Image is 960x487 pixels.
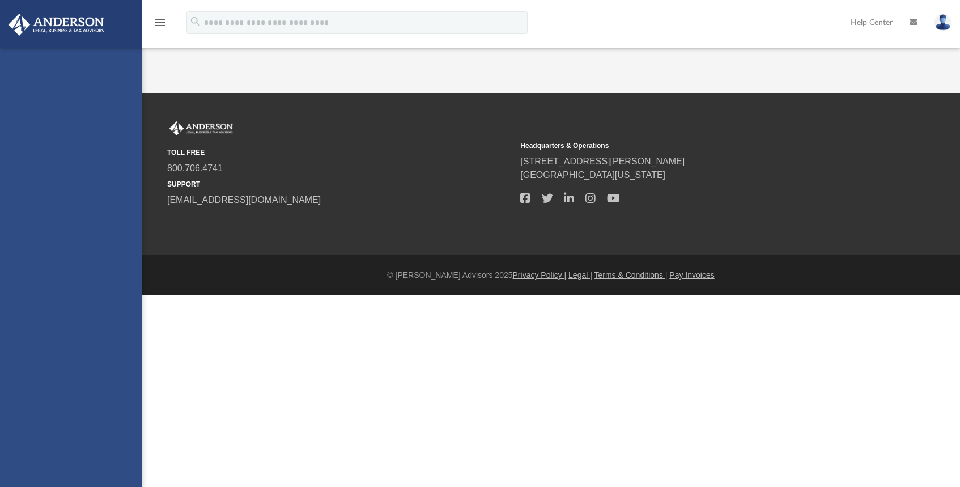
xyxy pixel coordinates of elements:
[153,16,167,29] i: menu
[594,270,668,280] a: Terms & Conditions |
[167,147,512,158] small: TOLL FREE
[167,121,235,136] img: Anderson Advisors Platinum Portal
[167,179,512,189] small: SUPPORT
[167,195,321,205] a: [EMAIL_ADDRESS][DOMAIN_NAME]
[568,270,592,280] a: Legal |
[153,22,167,29] a: menu
[669,270,714,280] a: Pay Invoices
[189,15,202,28] i: search
[520,141,865,151] small: Headquarters & Operations
[934,14,951,31] img: User Pic
[520,156,685,166] a: [STREET_ADDRESS][PERSON_NAME]
[520,170,665,180] a: [GEOGRAPHIC_DATA][US_STATE]
[5,14,108,36] img: Anderson Advisors Platinum Portal
[142,269,960,281] div: © [PERSON_NAME] Advisors 2025
[167,163,223,173] a: 800.706.4741
[513,270,567,280] a: Privacy Policy |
